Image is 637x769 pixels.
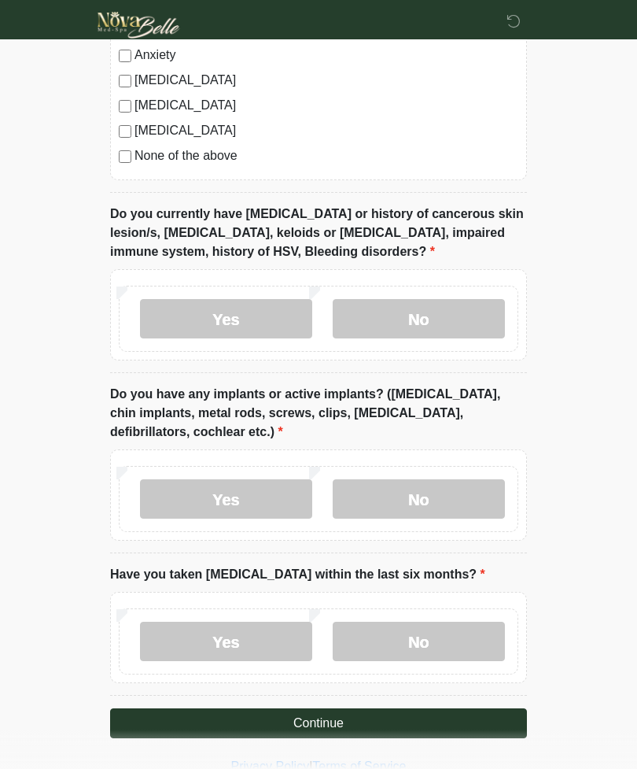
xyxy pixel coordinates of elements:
[140,479,312,519] label: Yes
[134,71,518,90] label: [MEDICAL_DATA]
[140,622,312,661] label: Yes
[110,565,485,584] label: Have you taken [MEDICAL_DATA] within the last six months?
[134,46,518,65] label: Anxiety
[134,146,518,165] label: None of the above
[333,622,505,661] label: No
[134,121,518,140] label: [MEDICAL_DATA]
[94,12,183,39] img: Novabelle medspa Logo
[110,205,527,261] label: Do you currently have [MEDICAL_DATA] or history of cancerous skin lesion/s, [MEDICAL_DATA], keloi...
[134,96,518,115] label: [MEDICAL_DATA]
[333,479,505,519] label: No
[140,299,312,338] label: Yes
[119,75,131,87] input: [MEDICAL_DATA]
[119,125,131,138] input: [MEDICAL_DATA]
[110,708,527,738] button: Continue
[119,150,131,163] input: None of the above
[110,385,527,442] label: Do you have any implants or active implants? ([MEDICAL_DATA], chin implants, metal rods, screws, ...
[119,50,131,62] input: Anxiety
[333,299,505,338] label: No
[119,100,131,113] input: [MEDICAL_DATA]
